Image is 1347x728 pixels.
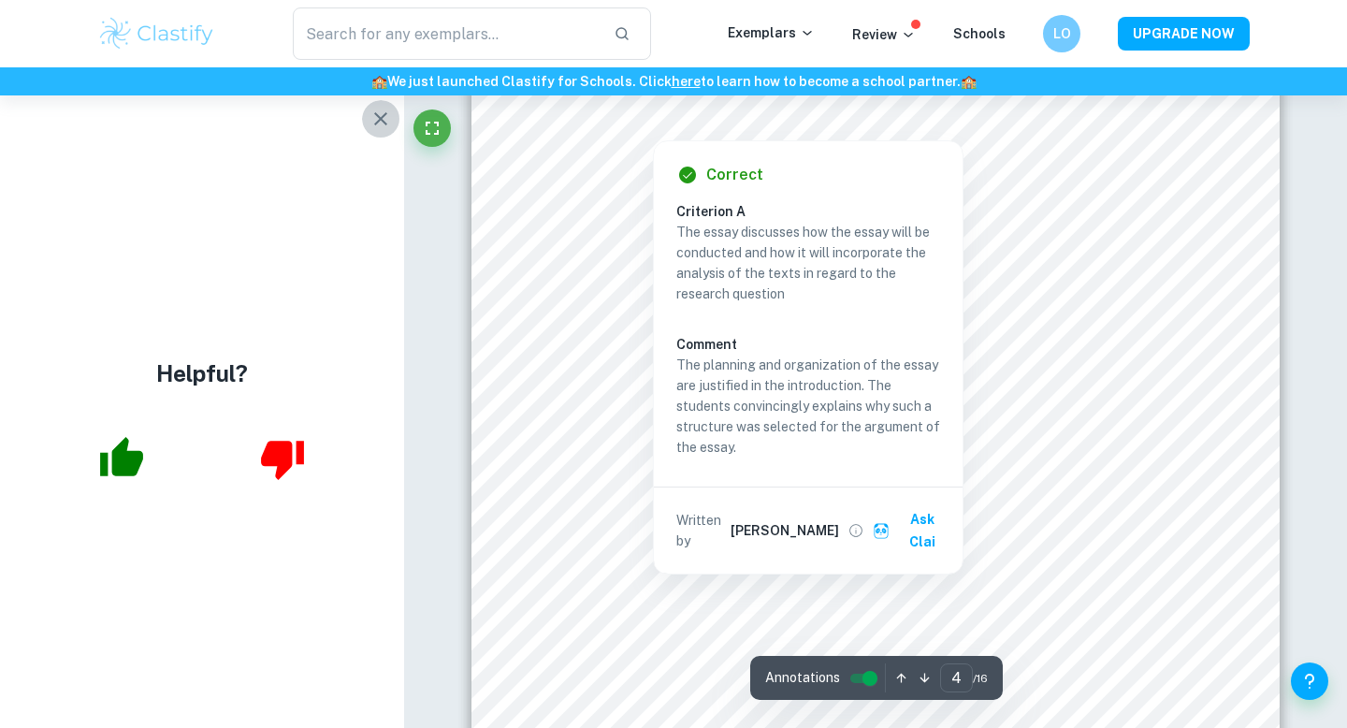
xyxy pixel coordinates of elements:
h6: We just launched Clastify for Schools. Click to learn how to become a school partner. [4,71,1343,92]
h6: [PERSON_NAME] [731,520,839,541]
h6: Comment [676,334,940,355]
h4: Helpful? [156,357,248,390]
h6: Criterion A [676,201,955,222]
button: UPGRADE NOW [1118,17,1250,51]
p: Written by [676,510,727,551]
span: 🏫 [961,74,977,89]
h6: LO [1051,23,1073,44]
input: Search for any exemplars... [293,7,599,60]
span: / 16 [973,670,988,687]
img: clai.svg [873,522,891,540]
button: LO [1043,15,1080,52]
p: Exemplars [728,22,815,43]
p: The planning and organization of the essay are justified in the introduction. The students convin... [676,355,940,458]
button: Fullscreen [413,109,451,147]
p: Review [852,24,916,45]
button: Ask Clai [869,502,955,559]
h6: Correct [706,164,763,186]
a: here [672,74,701,89]
img: Clastify logo [97,15,216,52]
a: Schools [953,26,1006,41]
span: Annotations [765,668,840,688]
button: Help and Feedback [1291,662,1328,700]
p: The essay discusses how the essay will be conducted and how it will incorporate the analysis of t... [676,222,940,304]
button: View full profile [843,517,869,544]
span: 🏫 [371,74,387,89]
